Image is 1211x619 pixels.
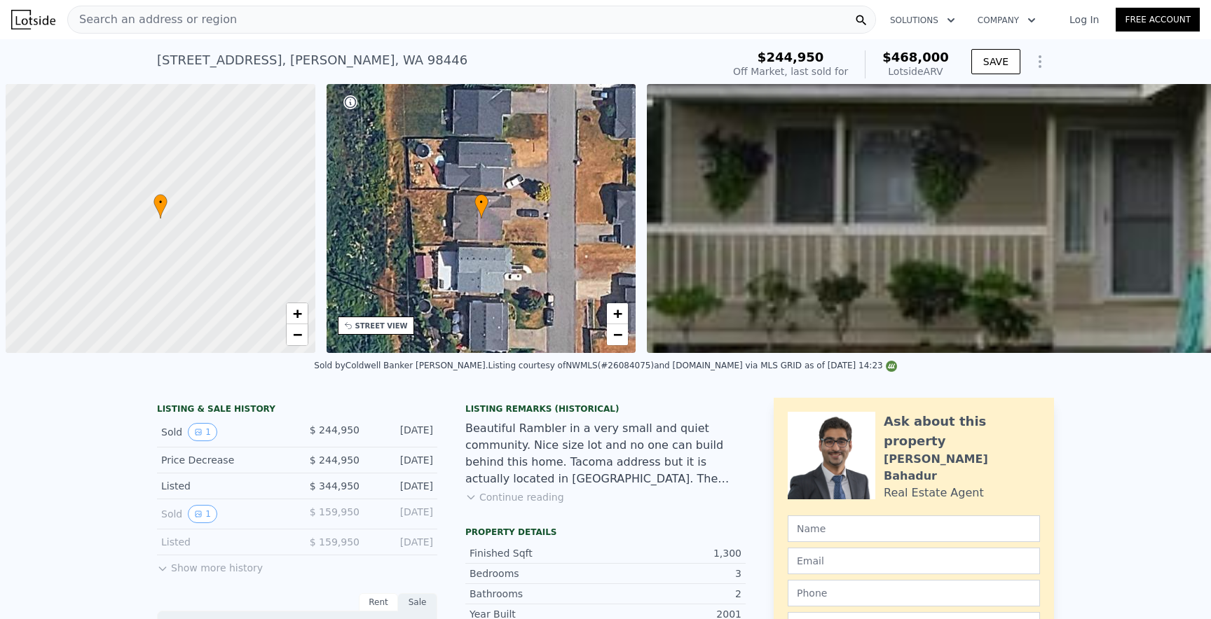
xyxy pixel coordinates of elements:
[371,453,433,467] div: [DATE]
[613,305,622,322] span: +
[886,361,897,372] img: NWMLS Logo
[188,423,217,441] button: View historical data
[607,303,628,324] a: Zoom in
[310,424,360,436] span: $ 244,950
[488,361,896,370] div: Listing courtesy of NWMLS (#26084075) and [DOMAIN_NAME] via MLS GRID as of [DATE] 14:23
[465,403,746,415] div: Listing Remarks (Historical)
[161,535,286,549] div: Listed
[882,50,949,64] span: $468,000
[465,527,746,538] div: Property details
[470,566,605,580] div: Bedrooms
[371,479,433,493] div: [DATE]
[314,361,488,370] div: Sold by Coldwell Banker [PERSON_NAME] .
[188,505,217,523] button: View historical data
[1116,8,1200,32] a: Free Account
[884,485,984,501] div: Real Estate Agent
[788,580,1040,606] input: Phone
[474,194,488,218] div: •
[157,403,437,417] div: LISTING & SALE HISTORY
[607,324,628,345] a: Zoom out
[161,479,286,493] div: Listed
[882,64,949,78] div: Lotside ARV
[605,546,741,560] div: 1,300
[605,587,741,601] div: 2
[355,321,408,331] div: STREET VIEW
[733,64,848,78] div: Off Market, last sold for
[359,593,398,611] div: Rent
[371,505,433,523] div: [DATE]
[371,535,433,549] div: [DATE]
[153,194,167,218] div: •
[398,593,437,611] div: Sale
[287,303,308,324] a: Zoom in
[68,11,237,28] span: Search an address or region
[161,423,286,441] div: Sold
[465,490,564,504] button: Continue reading
[292,305,301,322] span: +
[11,10,55,29] img: Lotside
[157,50,467,70] div: [STREET_ADDRESS] , [PERSON_NAME] , WA 98446
[788,548,1040,574] input: Email
[161,505,286,523] div: Sold
[153,196,167,209] span: •
[470,546,605,560] div: Finished Sqft
[465,420,746,487] div: Beautiful Rambler in a very small and quiet community. Nice size lot and no one can build behind ...
[758,50,824,64] span: $244,950
[966,8,1047,33] button: Company
[605,566,741,580] div: 3
[287,324,308,345] a: Zoom out
[310,454,360,466] span: $ 244,950
[1053,13,1116,27] a: Log In
[884,412,1040,451] div: Ask about this property
[884,451,1040,485] div: [PERSON_NAME] Bahadur
[157,555,263,575] button: Show more history
[788,515,1040,542] input: Name
[613,326,622,343] span: −
[371,423,433,441] div: [DATE]
[310,480,360,492] span: $ 344,950
[470,587,605,601] div: Bathrooms
[310,536,360,548] span: $ 159,950
[1026,48,1054,76] button: Show Options
[292,326,301,343] span: −
[971,49,1020,74] button: SAVE
[310,506,360,517] span: $ 159,950
[161,453,286,467] div: Price Decrease
[474,196,488,209] span: •
[879,8,966,33] button: Solutions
